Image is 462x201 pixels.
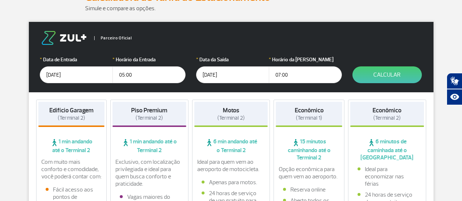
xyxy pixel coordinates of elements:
li: Reserva online [283,186,335,193]
span: (Terminal 2) [58,115,85,121]
input: dd/mm/aaaa [196,66,269,83]
span: (Terminal 1) [296,115,322,121]
div: Plugin de acessibilidade da Hand Talk. [447,73,462,105]
p: Simule e compare as opções. [85,4,377,13]
strong: Econômico [373,107,401,114]
strong: Econômico [295,107,324,114]
li: Apenas para motos. [202,179,261,186]
p: Opção econômica para quem vem ao aeroporto. [279,166,339,180]
label: Horário da Entrada [112,56,186,63]
span: 15 minutos caminhando até o Terminal 2 [276,138,342,161]
span: (Terminal 2) [217,115,245,121]
strong: Motos [223,107,239,114]
label: Horário da [PERSON_NAME] [269,56,342,63]
strong: Edifício Garagem [49,107,93,114]
button: Abrir tradutor de língua de sinais. [447,73,462,89]
strong: Piso Premium [131,107,167,114]
span: Parceiro Oficial [94,36,132,40]
span: (Terminal 2) [135,115,163,121]
span: 1 min andando até o Terminal 2 [38,138,105,154]
button: Calcular [352,66,422,83]
p: Ideal para quem vem ao aeroporto de motocicleta. [197,158,265,173]
p: Exclusivo, com localização privilegiada e ideal para quem busca conforto e praticidade. [115,158,183,188]
img: logo-zul.png [40,31,88,45]
button: Abrir recursos assistivos. [447,89,462,105]
input: hh:mm [269,66,342,83]
input: dd/mm/aaaa [40,66,113,83]
label: Data da Saída [196,56,269,63]
span: 1 min andando até o Terminal 2 [112,138,186,154]
span: 6 min andando até o Terminal 2 [194,138,268,154]
label: Data de Entrada [40,56,113,63]
span: 6 minutos de caminhada até o [GEOGRAPHIC_DATA] [350,138,424,161]
input: hh:mm [112,66,186,83]
span: (Terminal 2) [373,115,401,121]
li: Ideal para economizar nas férias [358,166,417,188]
p: Com muito mais conforto e comodidade, você poderá contar com: [41,158,102,180]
